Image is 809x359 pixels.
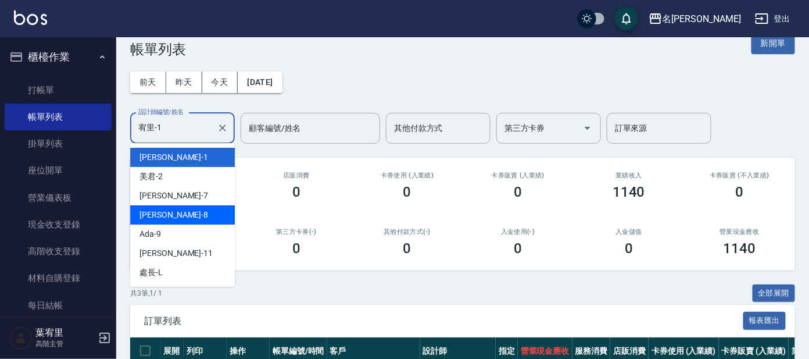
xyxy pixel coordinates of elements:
[139,228,161,240] span: Ada -9
[514,240,522,257] h3: 0
[144,315,743,327] span: 訂單列表
[477,172,560,179] h2: 卡券販賣 (入業績)
[139,286,213,298] span: [PERSON_NAME] -12
[35,327,95,339] h5: 葉宥里
[5,184,112,211] a: 營業儀表板
[588,228,671,236] h2: 入金儲值
[292,240,300,257] h3: 0
[743,315,786,326] a: 報表匯出
[130,41,186,58] h3: 帳單列表
[751,33,795,54] button: 新開單
[166,72,202,93] button: 昨天
[14,10,47,25] img: Logo
[751,37,795,48] a: 新開單
[130,72,166,93] button: 前天
[743,312,786,330] button: 報表匯出
[138,108,184,116] label: 設計師編號/姓名
[5,157,112,184] a: 座位開單
[403,240,411,257] h3: 0
[5,130,112,157] a: 掛單列表
[578,119,597,137] button: Open
[5,211,112,238] a: 現金收支登錄
[698,172,781,179] h2: 卡券販賣 (不入業績)
[615,7,638,30] button: save
[139,190,208,202] span: [PERSON_NAME] -7
[9,326,33,350] img: Person
[698,228,781,236] h2: 營業現金應收
[588,172,671,179] h2: 業績收入
[644,7,746,31] button: 名[PERSON_NAME]
[5,265,112,292] a: 材料自購登錄
[202,72,238,93] button: 今天
[5,292,112,319] a: 每日結帳
[736,184,744,200] h3: 0
[5,77,112,104] a: 打帳單
[753,285,796,303] button: 全部展開
[477,228,560,236] h2: 入金使用(-)
[130,288,162,298] p: 共 3 筆, 1 / 1
[35,339,95,349] p: 高階主管
[292,184,300,200] h3: 0
[366,228,449,236] h2: 其他付款方式(-)
[625,240,633,257] h3: 0
[403,184,411,200] h3: 0
[663,12,741,26] div: 名[PERSON_NAME]
[255,228,338,236] h2: 第三方卡券(-)
[5,238,112,265] a: 高階收支登錄
[139,247,213,260] span: [PERSON_NAME] -11
[238,72,282,93] button: [DATE]
[724,240,756,257] h3: 1140
[5,104,112,130] a: 帳單列表
[5,42,112,72] button: 櫃檯作業
[214,120,231,136] button: Clear
[514,184,522,200] h3: 0
[139,151,208,163] span: [PERSON_NAME] -1
[139,209,208,221] span: [PERSON_NAME] -8
[139,170,163,183] span: 美君 -2
[613,184,645,200] h3: 1140
[366,172,449,179] h2: 卡券使用 (入業績)
[139,266,163,279] span: 處長 -L
[750,8,795,30] button: 登出
[255,172,338,179] h2: 店販消費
